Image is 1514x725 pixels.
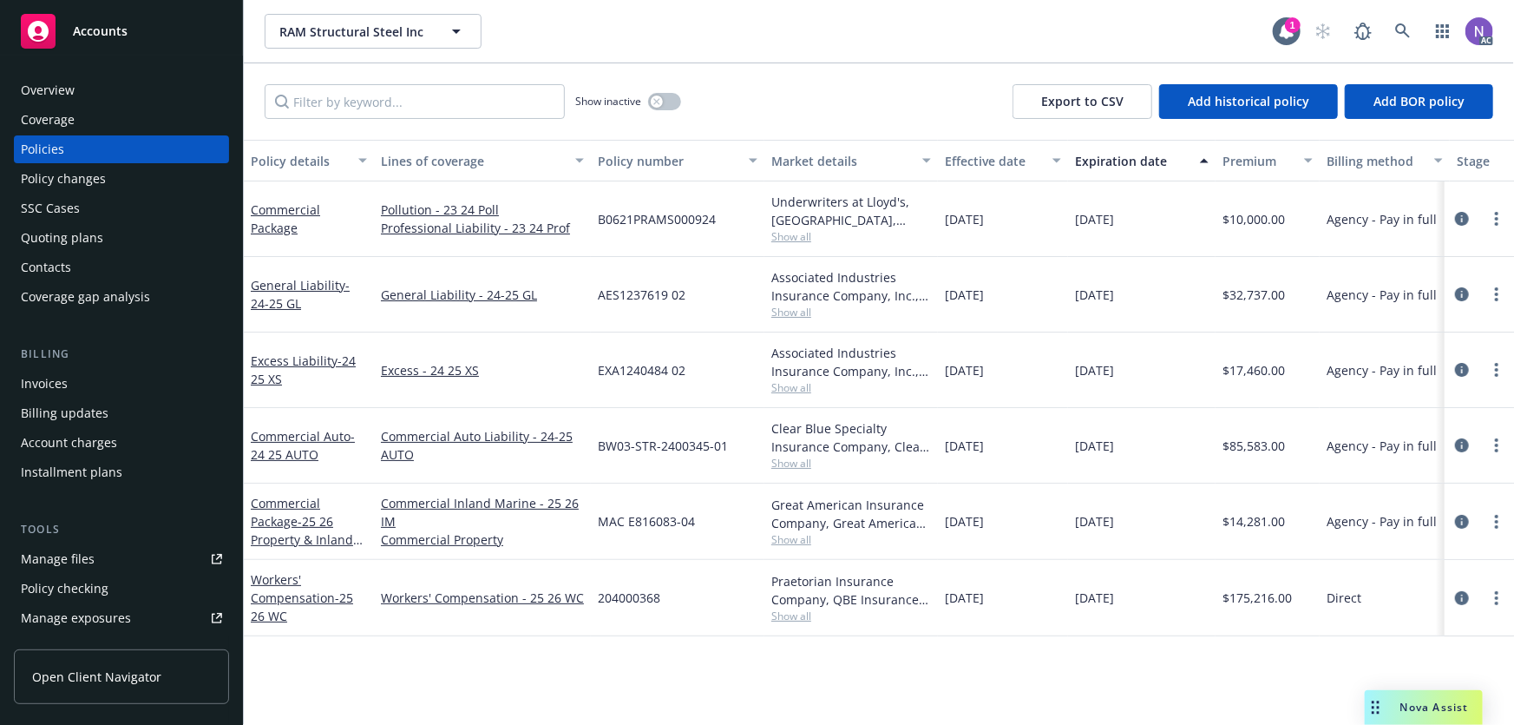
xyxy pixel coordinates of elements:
a: Excess - 24 25 XS [381,361,584,379]
a: Accounts [14,7,229,56]
span: Show all [771,532,931,547]
div: Effective date [945,152,1042,170]
a: General Liability - 24-25 GL [381,286,584,304]
span: [DATE] [945,512,984,531]
button: Expiration date [1068,140,1216,181]
a: SSC Cases [14,194,229,222]
span: $32,737.00 [1222,286,1285,304]
span: Nova Assist [1400,700,1469,715]
a: Switch app [1426,14,1460,49]
span: [DATE] [945,286,984,304]
a: Account charges [14,429,229,457]
div: Associated Industries Insurance Company, Inc., AmTrust Financial Services, RT Specialty Insurance... [771,268,931,305]
span: $17,460.00 [1222,361,1285,379]
a: Quoting plans [14,224,229,252]
span: Show all [771,609,931,623]
a: more [1486,359,1507,380]
a: Policy checking [14,575,229,603]
span: Agency - Pay in full [1327,361,1437,379]
span: Open Client Navigator [32,668,161,686]
span: MAC E816083-04 [598,512,695,531]
a: circleInformation [1452,511,1472,532]
div: Underwriters at Lloyd's, [GEOGRAPHIC_DATA], [PERSON_NAME] of [GEOGRAPHIC_DATA], RT Specialty Insu... [771,193,931,229]
a: Commercial Auto [251,428,355,463]
span: [DATE] [1075,210,1114,228]
a: Workers' Compensation - 25 26 WC [381,589,584,607]
a: Excess Liability [251,353,356,387]
a: Workers' Compensation [251,571,353,624]
span: Show all [771,229,931,244]
div: 1 [1285,17,1301,33]
div: Policy changes [21,165,106,193]
a: more [1486,435,1507,456]
a: Invoices [14,370,229,398]
a: Commercial Inland Marine - 25 26 IM [381,494,584,531]
a: Start snowing [1306,14,1340,49]
a: Commercial Package [251,495,353,566]
span: [DATE] [1075,361,1114,379]
a: General Liability [251,277,350,312]
div: Manage exposures [21,604,131,632]
a: Commercial Package [251,201,320,236]
img: photo [1465,17,1493,45]
a: Manage exposures [14,604,229,632]
div: Coverage [21,106,75,134]
div: Premium [1222,152,1294,170]
button: Lines of coverage [374,140,591,181]
div: Policy details [251,152,348,170]
span: Add historical policy [1188,93,1309,109]
div: Account charges [21,429,117,457]
span: EXA1240484 02 [598,361,685,379]
a: Installment plans [14,458,229,486]
a: circleInformation [1452,284,1472,305]
span: - 25 26 Property & Inland Marine [251,513,363,566]
div: Manage certificates [21,634,134,662]
span: Show all [771,456,931,471]
div: Associated Industries Insurance Company, Inc., AmTrust Financial Services, RT Specialty Insurance... [771,344,931,380]
div: Market details [771,152,912,170]
div: Drag to move [1365,690,1386,725]
a: Coverage gap analysis [14,283,229,311]
a: more [1486,284,1507,305]
div: Quoting plans [21,224,103,252]
a: Manage files [14,545,229,573]
button: Add BOR policy [1345,84,1493,119]
button: Add historical policy [1159,84,1338,119]
a: Billing updates [14,399,229,427]
a: Report a Bug [1346,14,1380,49]
button: Premium [1216,140,1320,181]
a: Search [1386,14,1420,49]
div: Billing updates [21,399,108,427]
div: Policy checking [21,575,108,603]
div: Manage files [21,545,95,573]
a: more [1486,511,1507,532]
div: Billing [14,346,229,363]
div: Lines of coverage [381,152,565,170]
span: Show all [771,380,931,395]
button: Policy details [244,140,374,181]
span: Add BOR policy [1373,93,1465,109]
a: Policies [14,135,229,163]
span: 204000368 [598,589,660,607]
span: $10,000.00 [1222,210,1285,228]
span: $175,216.00 [1222,589,1292,607]
span: [DATE] [1075,286,1114,304]
a: Overview [14,76,229,104]
a: circleInformation [1452,588,1472,609]
a: Contacts [14,254,229,281]
a: Commercial Property [381,531,584,549]
button: Policy number [591,140,764,181]
a: circleInformation [1452,359,1472,380]
div: Installment plans [21,458,122,486]
span: Accounts [73,24,128,38]
a: Manage certificates [14,634,229,662]
span: [DATE] [1075,512,1114,531]
a: Coverage [14,106,229,134]
div: SSC Cases [21,194,80,222]
div: Stage [1457,152,1511,170]
a: more [1486,588,1507,609]
span: RAM Structural Steel Inc [279,23,429,41]
a: Policy changes [14,165,229,193]
span: $85,583.00 [1222,437,1285,455]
